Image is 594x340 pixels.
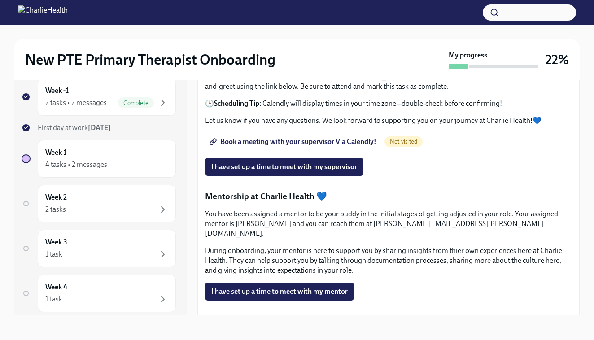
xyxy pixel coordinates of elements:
div: 2 tasks • 2 messages [45,98,107,108]
div: 1 task [45,249,62,259]
h6: Week -1 [45,86,69,96]
p: During onboarding, your mentor is here to support you by sharing insights from thier own experien... [205,246,572,275]
p: Let us know if you have any questions. We look forward to supporting you on your journey at Charl... [205,116,572,126]
a: Book a meeting with your supervisor Via Calendly! [205,133,383,151]
a: Week 22 tasks [22,185,176,222]
span: I have set up a time to meet with my mentor [211,287,348,296]
span: Not visited [384,138,423,145]
div: 1 task [45,294,62,304]
strong: Scheduling Tip [214,99,259,108]
a: Week 41 task [22,275,176,312]
a: Week 31 task [22,230,176,267]
h6: Week 4 [45,282,67,292]
h6: Week 3 [45,237,67,247]
a: Week -12 tasks • 2 messagesComplete [22,78,176,116]
img: CharlieHealth [18,5,68,20]
div: 4 tasks • 2 messages [45,160,107,170]
p: Mentorship at Charlie Health 💙 [205,191,572,202]
strong: [DATE] [88,123,111,132]
p: You have been assigned a mentor to be your buddy in the initial stages of getting adjusted in you... [205,209,572,239]
h6: Week 1 [45,148,66,157]
p: It’s time to connect with your Clinical Supervisor, [PERSON_NAME]! Please schedule a time for you... [205,72,572,92]
span: Book a meeting with your supervisor Via Calendly! [211,137,376,146]
a: Week 14 tasks • 2 messages [22,140,176,178]
button: I have set up a time to meet with my supervisor [205,158,363,176]
button: I have set up a time to meet with my mentor [205,283,354,301]
h2: New PTE Primary Therapist Onboarding [25,51,275,69]
span: I have set up a time to meet with my supervisor [211,162,357,171]
a: First day at work[DATE] [22,123,176,133]
span: Complete [118,100,154,106]
h6: Week 2 [45,192,67,202]
span: First day at work [38,123,111,132]
strong: My progress [449,50,487,60]
h3: 22% [546,52,569,68]
p: 🕒 : Calendly will display times in your time zone—double-check before confirming! [205,99,572,109]
div: 2 tasks [45,205,66,214]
